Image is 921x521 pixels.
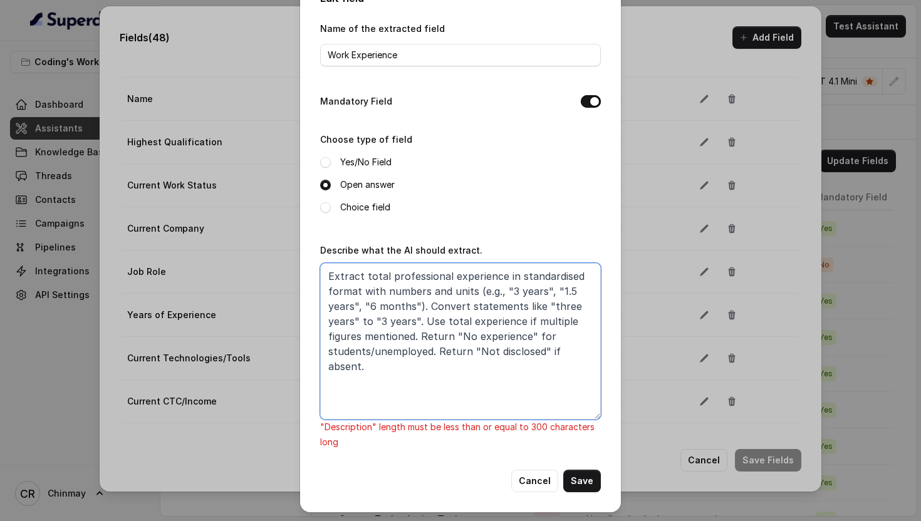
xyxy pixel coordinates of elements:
p: "Description" length must be less than or equal to 300 characters long [320,420,601,450]
label: Choice field [340,200,390,215]
button: Cancel [511,470,558,492]
button: Save [563,470,601,492]
label: Choose type of field [320,134,412,145]
label: Mandatory Field [320,94,392,109]
label: Open answer [340,177,395,192]
label: Name of the extracted field [320,23,445,34]
label: Describe what the AI should extract. [320,245,482,255]
textarea: Extract total professional experience in standardised format with numbers and units (e.g., "3 yea... [320,263,601,420]
label: Yes/No Field [340,155,392,170]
